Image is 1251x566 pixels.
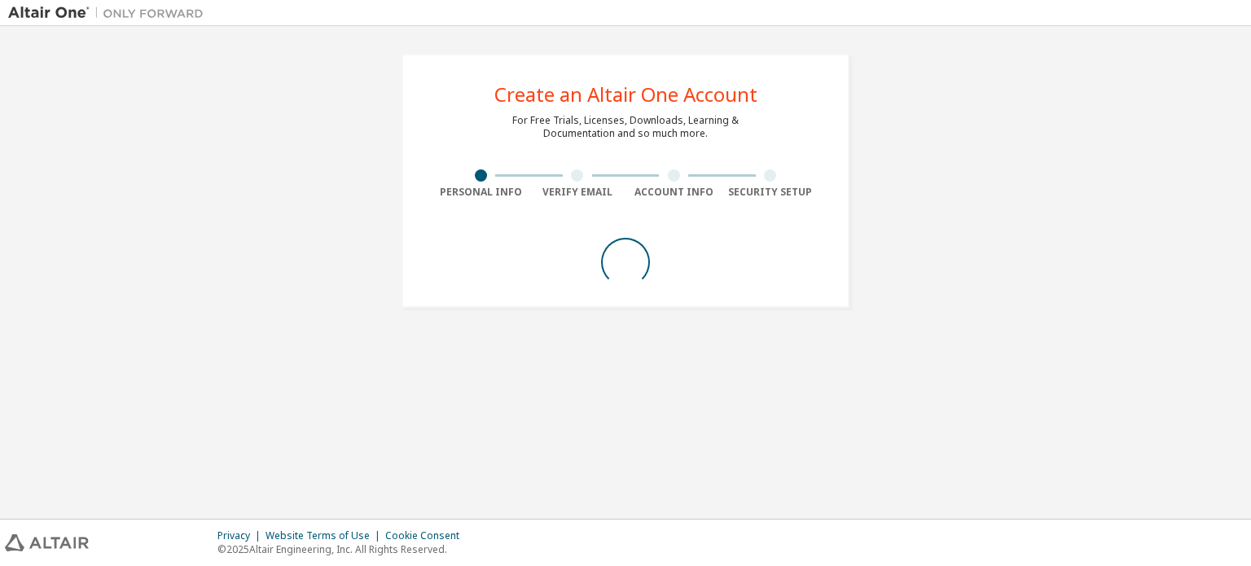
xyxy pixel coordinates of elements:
[625,186,722,199] div: Account Info
[385,529,469,542] div: Cookie Consent
[8,5,212,21] img: Altair One
[529,186,626,199] div: Verify Email
[432,186,529,199] div: Personal Info
[494,85,757,104] div: Create an Altair One Account
[217,542,469,556] p: © 2025 Altair Engineering, Inc. All Rights Reserved.
[512,114,739,140] div: For Free Trials, Licenses, Downloads, Learning & Documentation and so much more.
[5,534,89,551] img: altair_logo.svg
[217,529,266,542] div: Privacy
[722,186,819,199] div: Security Setup
[266,529,385,542] div: Website Terms of Use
